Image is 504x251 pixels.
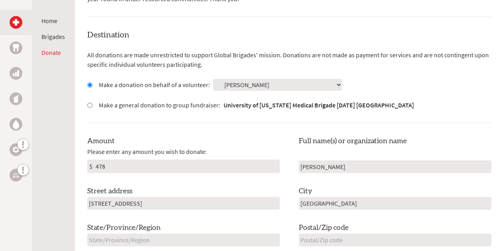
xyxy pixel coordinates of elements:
[87,29,491,41] h4: Destination
[299,197,491,210] input: City
[87,50,491,69] p: All donations are made unrestricted to support Global Brigades' mission. Donations are not made a...
[299,222,349,233] label: Postal/Zip code
[13,119,19,128] img: Water
[10,41,22,54] a: Dental
[13,95,19,103] img: Public Health
[99,100,414,110] label: Make a general donation to group fundraiser:
[99,80,210,90] label: Make a donation on behalf of a volunteer:
[87,186,132,197] label: Street address
[299,186,312,197] label: City
[88,160,94,173] div: $
[299,233,491,246] input: Postal/Zip code
[41,32,65,41] li: Brigades
[13,173,19,177] img: Legal Empowerment
[10,118,22,130] a: Water
[10,169,22,181] a: Legal Empowerment
[87,197,280,210] input: Your address
[10,92,22,105] a: Public Health
[10,67,22,80] a: Business
[10,16,22,29] a: Medical
[41,33,65,41] a: Brigades
[224,101,414,109] strong: University of [US_STATE] Medical Brigade [DATE] [GEOGRAPHIC_DATA]
[13,146,19,153] img: Engineering
[94,160,279,173] input: Enter Amount
[299,136,407,147] label: Full name(s) or organization name
[10,143,22,156] a: Engineering
[87,233,280,246] input: State/Province/Region
[41,48,65,57] li: Donate
[41,49,61,56] a: Donate
[13,44,19,51] img: Dental
[13,19,19,25] img: Medical
[87,147,207,156] span: Please enter any amount you wish to donate:
[299,160,491,173] input: Your name
[13,70,19,76] img: Business
[87,136,115,147] label: Amount
[41,17,57,25] a: Home
[87,222,161,233] label: State/Province/Region
[41,16,65,25] li: Home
